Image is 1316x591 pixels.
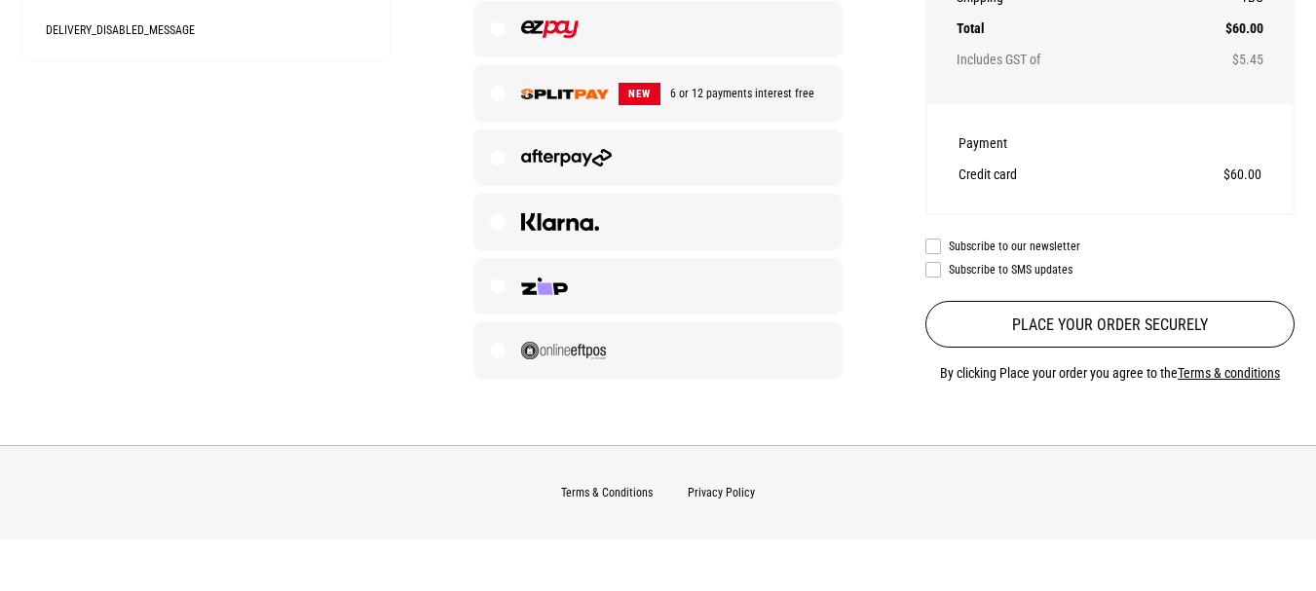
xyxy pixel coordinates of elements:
[521,149,612,166] img: Afterpay
[959,159,1143,190] th: Credit card
[688,486,755,499] a: Privacy Policy
[1143,159,1262,190] td: $60.00
[1178,365,1280,381] a: Terms & conditions
[925,361,1296,385] p: By clicking Place your order you agree to the
[521,213,600,231] img: Klarna
[925,262,1296,277] label: Subscribe to SMS updates
[619,83,660,105] span: NEW
[925,239,1296,254] label: Subscribe to our newsletter
[1168,13,1264,44] td: $60.00
[561,486,653,499] a: Terms & Conditions
[925,301,1296,348] button: Place your order securely
[957,13,1168,44] th: Total
[959,128,1143,159] th: Payment
[521,277,569,295] img: Zip
[521,342,606,359] img: Online EFTPOS
[16,8,74,66] button: Open LiveChat chat widget
[957,44,1168,75] th: Includes GST of
[521,20,579,38] img: EZPAY
[1168,44,1264,75] td: $5.45
[660,87,814,100] span: 6 or 12 payments interest free
[521,89,609,99] img: SPLITPAY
